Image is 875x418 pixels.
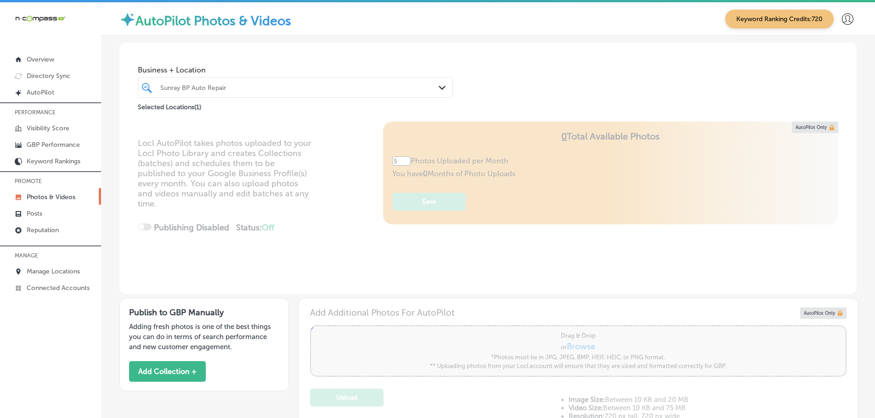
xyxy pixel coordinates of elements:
[27,72,70,80] p: Directory Sync
[138,66,453,74] span: Business + Location
[119,11,135,28] img: autopilot-icon
[27,56,54,63] p: Overview
[725,10,834,28] span: Keyword Ranking Credits: 720
[27,89,54,96] p: AutoPilot
[15,14,65,23] img: 660ab0bf-5cc7-4cb8-ba1c-48b5ae0f18e60NCTV_CLogo_TV_Black_-500x88.png
[27,226,59,234] p: Reputation
[27,210,42,217] p: Posts
[138,100,201,111] p: Selected Locations ( 1 )
[27,268,80,275] p: Manage Locations
[129,322,279,352] p: Adding fresh photos is one of the best things you can do in terms of search performance and new c...
[27,193,75,201] p: Photos & Videos
[27,284,90,292] p: Connected Accounts
[27,124,69,132] p: Visibility Score
[160,84,440,91] div: Sunray BP Auto Repair
[27,157,80,165] p: Keyword Rankings
[129,307,279,318] h3: Publish to GBP Manually
[27,141,80,149] p: GBP Performance
[129,361,206,382] button: Add Collection +
[135,13,291,28] label: AutoPilot Photos & Videos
